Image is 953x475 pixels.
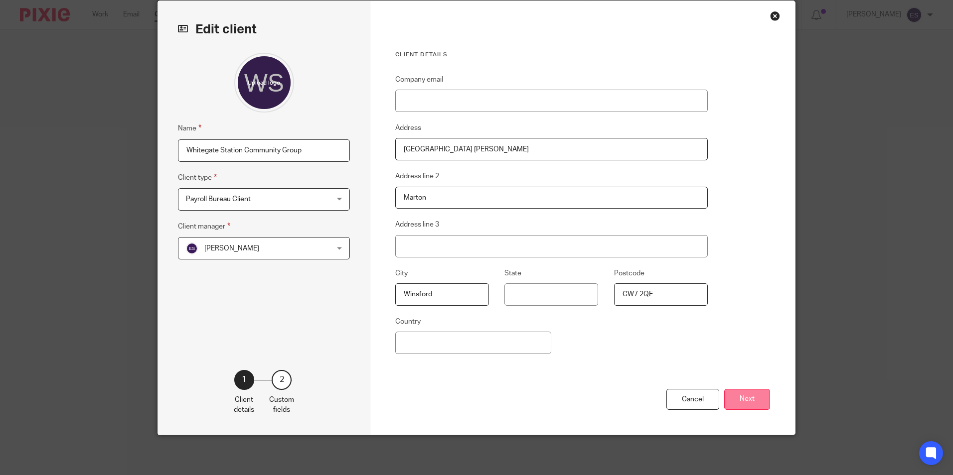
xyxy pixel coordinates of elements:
[395,51,708,59] h3: Client details
[395,317,421,327] label: Country
[178,21,350,38] h2: Edit client
[178,221,230,232] label: Client manager
[395,268,408,278] label: City
[178,122,201,134] label: Name
[186,196,251,203] span: Payroll Bureau Client
[395,123,421,133] label: Address
[178,172,217,183] label: Client type
[666,389,719,410] div: Cancel
[395,220,439,230] label: Address line 3
[504,268,521,278] label: State
[724,389,770,410] button: Next
[395,75,443,85] label: Company email
[770,11,780,21] div: Close this dialog window
[204,245,259,252] span: [PERSON_NAME]
[272,370,292,390] div: 2
[614,268,644,278] label: Postcode
[234,395,254,415] p: Client details
[186,242,198,254] img: svg%3E
[234,370,254,390] div: 1
[395,171,439,181] label: Address line 2
[269,395,294,415] p: Custom fields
